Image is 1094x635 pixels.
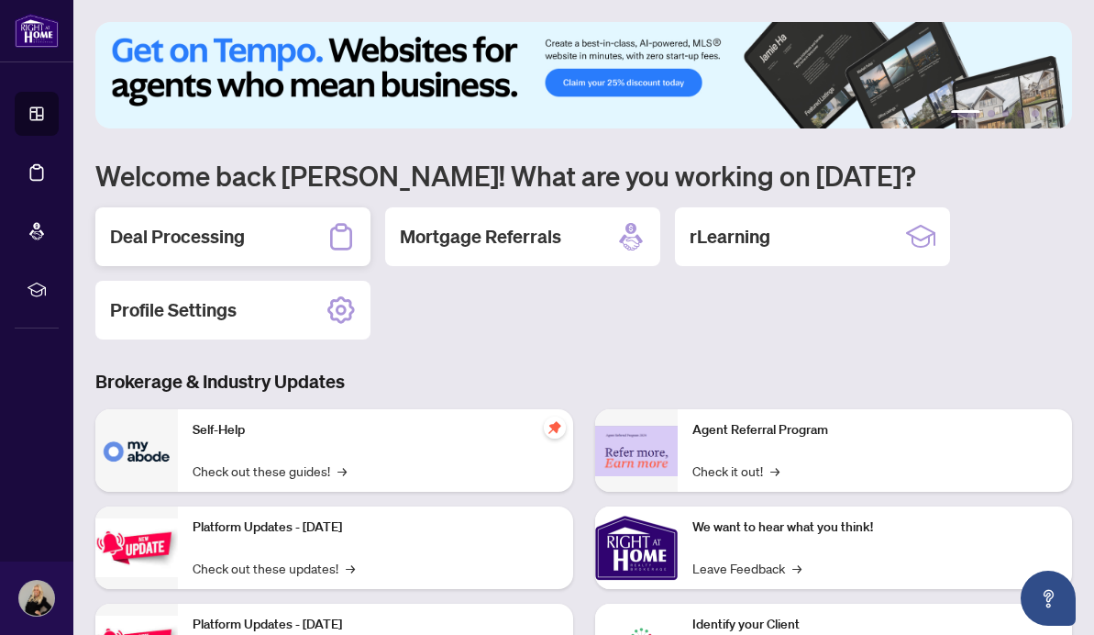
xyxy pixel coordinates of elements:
button: 6 [1046,110,1054,117]
h3: Brokerage & Industry Updates [95,369,1072,395]
h2: Profile Settings [110,297,237,323]
button: Open asap [1021,571,1076,626]
button: 5 [1032,110,1039,117]
h2: Deal Processing [110,224,245,250]
img: Platform Updates - July 21, 2025 [95,518,178,576]
span: → [770,461,779,481]
button: 2 [988,110,995,117]
button: 3 [1002,110,1010,117]
img: Self-Help [95,409,178,492]
p: Self-Help [193,420,558,440]
img: Slide 0 [95,22,1072,128]
p: Identify your Client [692,615,1058,635]
h2: Mortgage Referrals [400,224,561,250]
a: Check it out!→ [692,461,779,481]
button: 4 [1017,110,1024,117]
img: We want to hear what you think! [595,507,678,589]
p: Agent Referral Program [692,420,1058,440]
p: Platform Updates - [DATE] [193,518,558,538]
p: Platform Updates - [DATE] [193,615,558,635]
img: Profile Icon [19,581,54,616]
p: We want to hear what you think! [692,518,1058,538]
span: → [346,558,355,578]
button: 1 [951,110,980,117]
img: Agent Referral Program [595,426,678,476]
img: logo [15,14,59,48]
a: Check out these updates!→ [193,558,355,578]
a: Check out these guides!→ [193,461,347,481]
a: Leave Feedback→ [692,558,801,578]
h2: rLearning [690,224,770,250]
span: pushpin [544,417,566,439]
span: → [337,461,347,481]
h1: Welcome back [PERSON_NAME]! What are you working on [DATE]? [95,158,1072,193]
span: → [792,558,801,578]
